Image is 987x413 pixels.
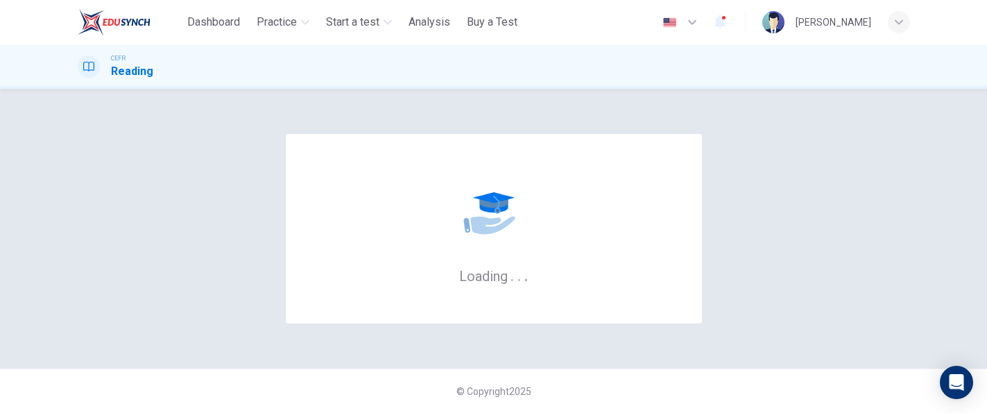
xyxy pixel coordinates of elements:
button: Start a test [320,10,397,35]
span: Analysis [409,14,450,31]
h6: . [517,263,522,286]
h6: Loading [459,267,529,285]
span: © Copyright 2025 [456,386,531,397]
img: Profile picture [762,11,784,33]
button: Buy a Test [461,10,523,35]
img: en [661,17,678,28]
span: Buy a Test [467,14,517,31]
span: Start a test [326,14,379,31]
span: Practice [257,14,297,31]
h6: . [524,263,529,286]
a: ELTC logo [78,8,182,36]
span: CEFR [111,53,126,63]
h6: . [510,263,515,286]
button: Dashboard [182,10,246,35]
img: ELTC logo [78,8,151,36]
span: Dashboard [187,14,240,31]
div: Open Intercom Messenger [940,366,973,399]
div: [PERSON_NAME] [796,14,871,31]
h1: Reading [111,63,153,80]
button: Analysis [403,10,456,35]
button: Practice [251,10,315,35]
